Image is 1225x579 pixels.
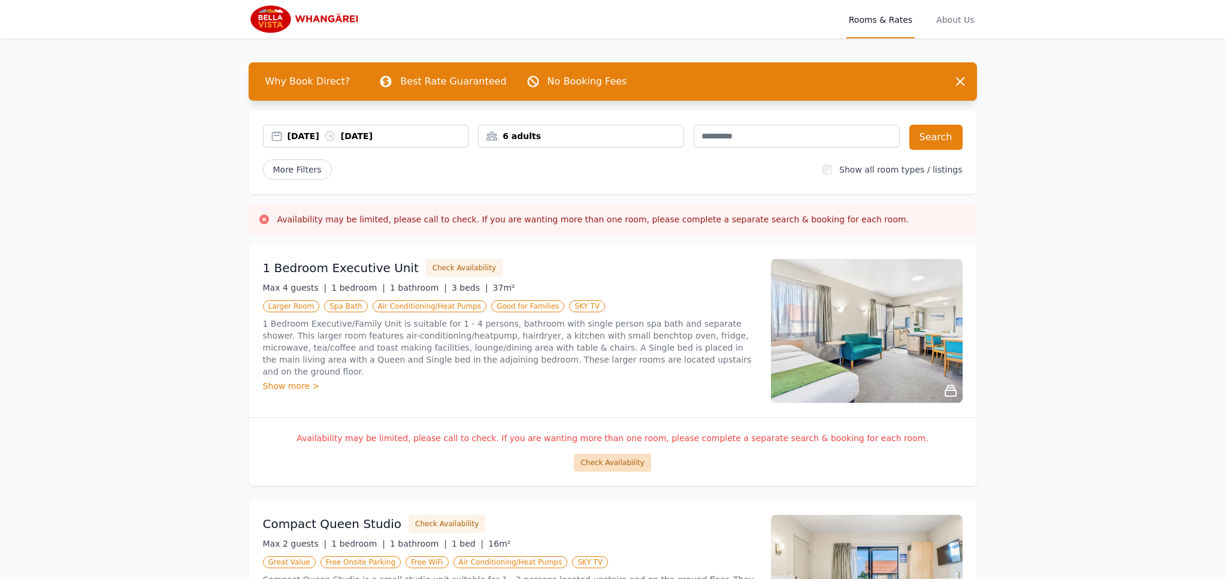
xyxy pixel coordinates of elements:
[263,539,327,548] span: Max 2 guests |
[263,300,320,312] span: Larger Room
[288,130,468,142] div: [DATE] [DATE]
[548,74,627,89] p: No Booking Fees
[263,515,402,532] h3: Compact Queen Studio
[491,300,564,312] span: Good for Families
[331,283,385,292] span: 1 bedroom |
[572,556,608,568] span: SKY TV
[249,5,364,34] img: Bella Vista Whangarei
[569,300,605,312] span: SKY TV
[426,259,503,277] button: Check Availability
[263,159,332,180] span: More Filters
[390,283,447,292] span: 1 bathroom |
[452,283,488,292] span: 3 beds |
[909,125,963,150] button: Search
[263,380,757,392] div: Show more >
[400,74,506,89] p: Best Rate Guaranteed
[277,213,909,225] h3: Availability may be limited, please call to check. If you are wanting more than one room, please ...
[263,260,419,276] h3: 1 Bedroom Executive Unit
[390,539,447,548] span: 1 bathroom |
[320,556,401,568] span: Free Onsite Parking
[839,165,962,174] label: Show all room types / listings
[453,556,568,568] span: Air Conditioning/Heat Pumps
[488,539,510,548] span: 16m²
[263,283,327,292] span: Max 4 guests |
[263,432,963,444] p: Availability may be limited, please call to check. If you are wanting more than one room, please ...
[406,556,449,568] span: Free WiFi
[331,539,385,548] span: 1 bedroom |
[409,515,485,533] button: Check Availability
[263,318,757,378] p: 1 Bedroom Executive/Family Unit is suitable for 1 - 4 persons, bathroom with single person spa ba...
[256,70,360,94] span: Why Book Direct?
[493,283,515,292] span: 37m²
[452,539,483,548] span: 1 bed |
[373,300,487,312] span: Air Conditioning/Heat Pumps
[263,556,316,568] span: Great Value
[574,454,651,472] button: Check Availability
[324,300,367,312] span: Spa Bath
[479,130,683,142] div: 6 adults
